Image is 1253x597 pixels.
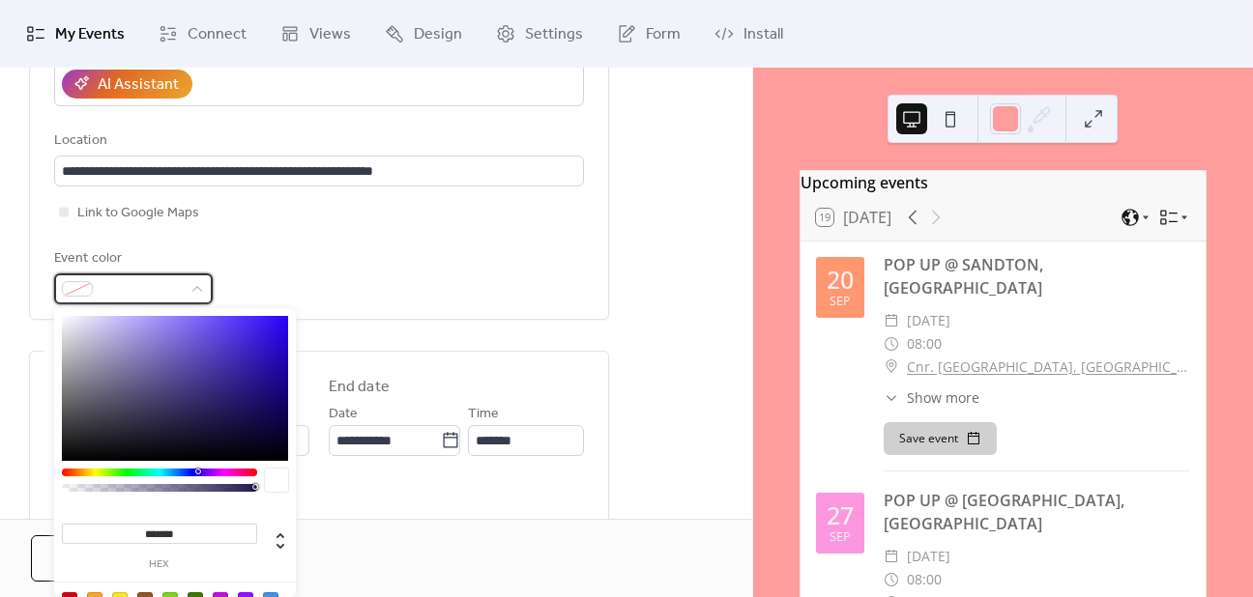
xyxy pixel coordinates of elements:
a: Connect [144,8,261,60]
div: ​ [884,332,899,355]
span: Form [646,23,681,46]
a: Settings [481,8,597,60]
div: POP UP @ SANDTON, [GEOGRAPHIC_DATA] [884,253,1190,299]
span: Link to Google Maps [77,202,199,225]
div: ​ [884,568,899,591]
div: POP UP @ [GEOGRAPHIC_DATA], [GEOGRAPHIC_DATA] [884,489,1190,535]
span: Connect [188,23,247,46]
div: ​ [884,387,899,408]
a: My Events [12,8,139,60]
div: 20 [827,268,854,292]
div: Sep [830,531,851,544]
a: Cnr. [GEOGRAPHIC_DATA], [GEOGRAPHIC_DATA], [GEOGRAPHIC_DATA] [907,355,1190,379]
span: 08:00 [907,332,942,355]
button: Cancel [31,535,158,582]
button: ​Show more [884,387,979,408]
div: Event color [54,247,209,270]
button: Save event [884,422,997,455]
div: End date [329,376,390,399]
a: Form [602,8,695,60]
a: Views [266,8,365,60]
span: 08:00 [907,568,942,591]
span: Time [468,403,499,426]
span: Date [329,403,358,426]
div: ​ [884,355,899,379]
div: ​ [884,309,899,332]
div: Location [54,129,580,153]
button: AI Assistant [62,70,192,99]
a: Design [370,8,477,60]
span: Install [743,23,783,46]
div: Sep [830,296,851,308]
div: 27 [827,503,854,527]
span: My Events [55,23,125,46]
span: Design [414,23,462,46]
div: AI Assistant [98,73,179,97]
a: Install [700,8,798,60]
span: [DATE] [907,309,950,332]
div: ​ [884,545,899,568]
label: hex [62,559,257,570]
div: Upcoming events [801,171,1206,194]
span: Views [309,23,351,46]
span: [DATE] [907,545,950,568]
span: Settings [525,23,583,46]
span: Show more [907,387,979,408]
